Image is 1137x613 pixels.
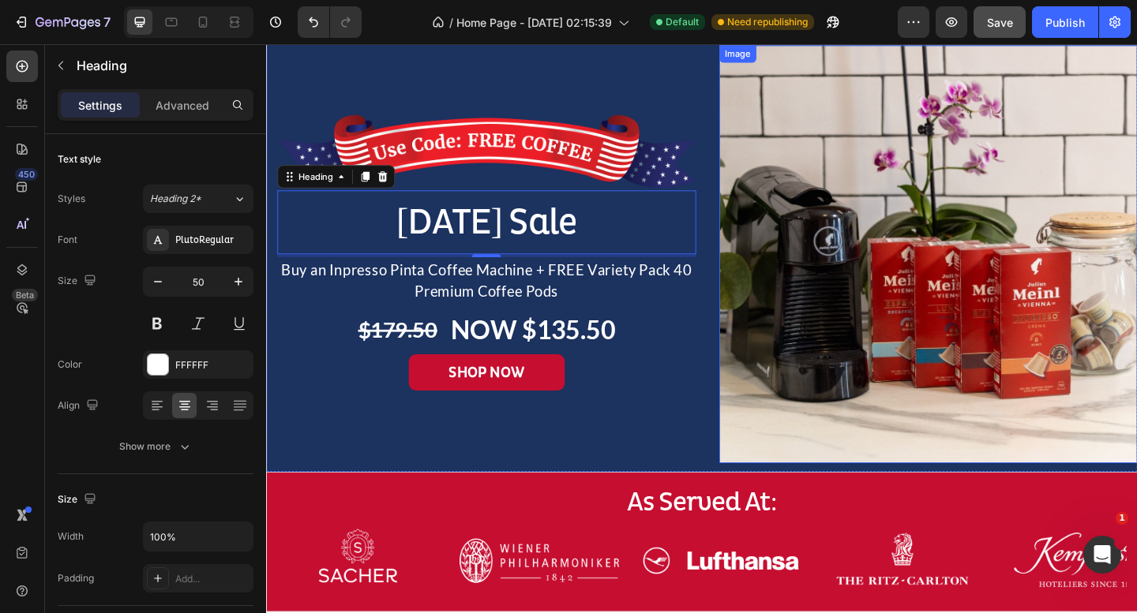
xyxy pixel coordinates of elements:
[802,519,976,605] img: gempages_567413769269937089-d222c4a7-563c-41c3-ad58-90ba157f1cf3.png
[58,489,99,510] div: Size
[58,395,102,417] div: Align
[1083,536,1121,574] iframe: Intercom live chat
[119,439,193,454] div: Show more
[12,478,936,519] h2: As Served At:
[144,522,253,551] input: Auto
[666,15,699,29] span: Default
[58,192,85,206] div: Styles
[210,519,384,605] img: gempages_567413769269937089-0d6dd268-9e14-4f63-9cee-0b721c82b468.png
[58,529,84,544] div: Width
[103,13,111,32] p: 7
[58,233,77,247] div: Font
[58,271,99,292] div: Size
[150,192,201,206] span: Heading 2*
[58,432,253,461] button: Show more
[77,56,247,75] p: Heading
[58,357,82,372] div: Color
[175,572,250,586] div: Add...
[15,168,38,181] div: 450
[987,16,1013,29] span: Save
[449,14,453,31] span: /
[1032,6,1098,38] button: Publish
[605,519,779,605] img: gempages_567413769269937089-aee86b9a-d974-4541-b07e-5480a6b3d1d7.png
[974,6,1026,38] button: Save
[78,97,122,114] p: Settings
[407,519,581,605] img: gempages_567413769269937089-a66ac5a8-a981-4bb9-b485-2834f01544cf.png
[6,6,118,38] button: 7
[13,519,186,605] img: gempages_567413769269937089-c94f9551-c79a-4d37-9608-86af88fb94c6.png
[298,6,362,38] div: Undo/Redo
[493,2,948,457] img: gempages_567413769269937089-6c55a2f5-cbe2-4e3b-9be8-e6c479730d11.jpg
[496,4,530,18] div: Image
[266,44,1137,613] iframe: To enrich screen reader interactions, please activate Accessibility in Grammarly extension settings
[1116,512,1128,525] span: 1
[143,185,253,213] button: Heading 2*
[175,358,250,372] div: FFFFFF
[58,152,101,166] div: Text style
[156,97,209,114] p: Advanced
[456,14,612,31] span: Home Page - [DATE] 02:15:39
[1045,14,1085,31] div: Publish
[12,289,38,301] div: Beta
[175,234,250,248] div: PlutoRegular
[58,571,94,585] div: Padding
[727,15,808,29] span: Need republishing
